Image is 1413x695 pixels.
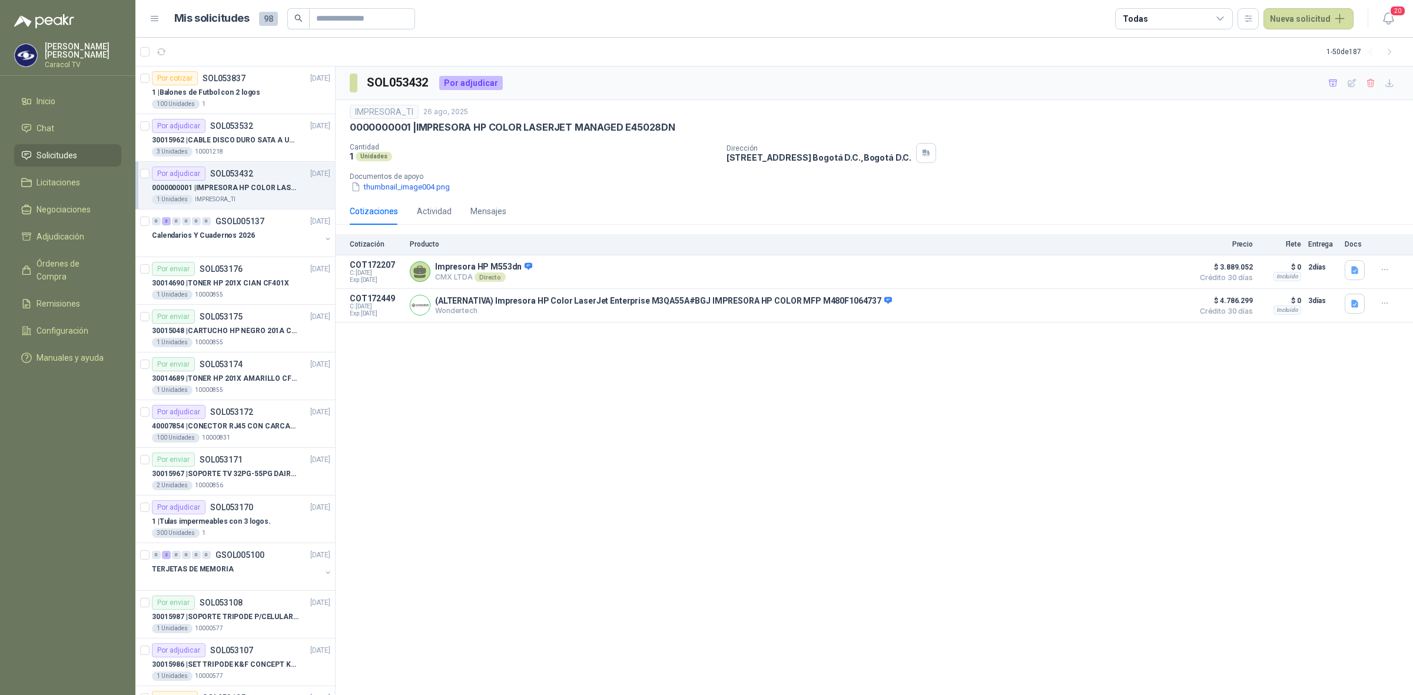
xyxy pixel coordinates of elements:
[310,73,330,84] p: [DATE]
[1326,42,1399,61] div: 1 - 50 de 187
[410,240,1187,248] p: Producto
[1194,240,1253,248] p: Precio
[310,264,330,275] p: [DATE]
[202,528,205,538] p: 1
[215,217,264,225] p: GSOL005137
[135,400,335,448] a: Por adjudicarSOL053172[DATE] 40007854 |CONECTOR RJ45 CON CARCASA CAT 5E100 Unidades10000831
[195,624,223,633] p: 10000577
[135,591,335,639] a: Por enviarSOL053108[DATE] 30015987 |SOPORTE TRIPODE P/CELULAR GENERICO1 Unidades10000577
[195,195,235,204] p: IMPRESORA_TI
[310,597,330,608] p: [DATE]
[350,303,403,310] span: C: [DATE]
[152,338,193,347] div: 1 Unidades
[1308,294,1338,308] p: 3 días
[15,44,37,66] img: Company Logo
[192,551,201,559] div: 0
[37,203,91,216] span: Negociaciones
[14,347,121,369] a: Manuales y ayuda
[350,240,403,248] p: Cotización
[350,277,403,284] span: Exp: [DATE]
[200,265,243,273] p: SOL053176
[162,217,171,225] div: 3
[14,292,121,315] a: Remisiones
[1260,240,1301,248] p: Flete
[152,167,205,181] div: Por adjudicar
[356,152,392,161] div: Unidades
[152,551,161,559] div: 0
[152,310,195,324] div: Por enviar
[215,551,264,559] p: GSOL005100
[152,262,195,276] div: Por enviar
[152,278,289,289] p: 30014690 | TONER HP 201X CIAN CF401X
[172,551,181,559] div: 0
[14,171,121,194] a: Licitaciones
[152,596,195,610] div: Por enviar
[192,217,201,225] div: 0
[200,598,243,607] p: SOL053108
[203,74,246,82] p: SOL053837
[152,214,333,252] a: 0 3 0 0 0 0 GSOL005137[DATE] Calendarios Y Cuadernos 2026
[1345,240,1368,248] p: Docs
[202,99,205,109] p: 1
[152,147,193,157] div: 3 Unidades
[14,252,121,288] a: Órdenes de Compra
[1273,272,1301,281] div: Incluido
[152,421,298,432] p: 40007854 | CONECTOR RJ45 CON CARCASA CAT 5E
[475,272,506,282] div: Directo
[135,257,335,305] a: Por enviarSOL053176[DATE] 30014690 |TONER HP 201X CIAN CF401X1 Unidades10000855
[162,551,171,559] div: 2
[135,496,335,543] a: Por adjudicarSOL053170[DATE] 1 |Tulas impermeables con 3 logos.300 Unidades1
[1308,240,1338,248] p: Entrega
[152,217,161,225] div: 0
[310,121,330,132] p: [DATE]
[152,659,298,670] p: 30015986 | SET TRIPODE K&F CONCEPT KT391
[195,385,223,395] p: 10000855
[152,481,193,490] div: 2 Unidades
[195,290,223,300] p: 10000855
[1123,12,1147,25] div: Todas
[152,357,195,371] div: Por enviar
[350,121,675,134] p: 0000000001 | IMPRESORA HP COLOR LASERJET MANAGED E45028DN
[152,468,298,480] p: 30015967 | SOPORTE TV 32PG-55PG DAIRU LPA52-446KIT2
[152,135,298,146] p: 30015962 | CABLE DISCO DURO SATA A USB 3.0 GENERICO
[172,217,181,225] div: 0
[195,671,223,681] p: 10000577
[182,551,191,559] div: 0
[210,503,253,511] p: SOL053170
[1194,308,1253,315] span: Crédito 30 días
[435,262,532,272] p: Impresora HP M553dn
[470,205,506,218] div: Mensajes
[135,353,335,400] a: Por enviarSOL053174[DATE] 30014689 |TONER HP 201X AMARILLO CF402X1 Unidades10000855
[202,217,211,225] div: 0
[1378,8,1399,29] button: 20
[195,338,223,347] p: 10000855
[1273,305,1301,315] div: Incluido
[350,172,1408,181] p: Documentos de apoyo
[200,360,243,368] p: SOL053174
[152,71,198,85] div: Por cotizar
[195,147,223,157] p: 10001218
[182,217,191,225] div: 0
[14,225,121,248] a: Adjudicación
[45,42,121,59] p: [PERSON_NAME] [PERSON_NAME]
[210,408,253,416] p: SOL053172
[152,671,193,681] div: 1 Unidades
[200,312,243,321] p: SOL053175
[37,149,77,162] span: Solicitudes
[14,117,121,139] a: Chat
[435,272,532,282] p: CMX LTDA
[200,455,243,464] p: SOL053171
[152,564,234,575] p: TERJETAS DE MEMORIA
[423,107,468,118] p: 26 ago, 2025
[152,624,193,633] div: 1 Unidades
[350,143,717,151] p: Cantidad
[135,114,335,162] a: Por adjudicarSOL053532[DATE] 30015962 |CABLE DISCO DURO SATA A USB 3.0 GENERICO3 Unidades10001218
[37,176,80,189] span: Licitaciones
[37,297,80,310] span: Remisiones
[174,10,250,27] h1: Mis solicitudes
[310,645,330,656] p: [DATE]
[152,182,298,194] p: 0000000001 | IMPRESORA HP COLOR LASERJET MANAGED E45028DN
[439,76,503,90] div: Por adjudicar
[727,144,911,152] p: Dirección
[135,66,335,114] a: Por cotizarSOL053837[DATE] 1 |Balones de Futbol con 2 logos100 Unidades1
